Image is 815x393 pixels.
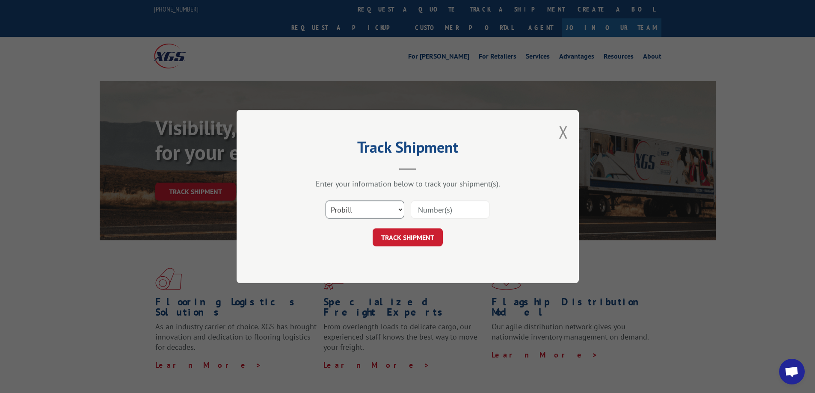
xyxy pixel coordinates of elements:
[279,141,536,157] h2: Track Shipment
[779,359,805,384] div: Open chat
[373,228,443,246] button: TRACK SHIPMENT
[411,201,489,219] input: Number(s)
[559,121,568,143] button: Close modal
[279,179,536,189] div: Enter your information below to track your shipment(s).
